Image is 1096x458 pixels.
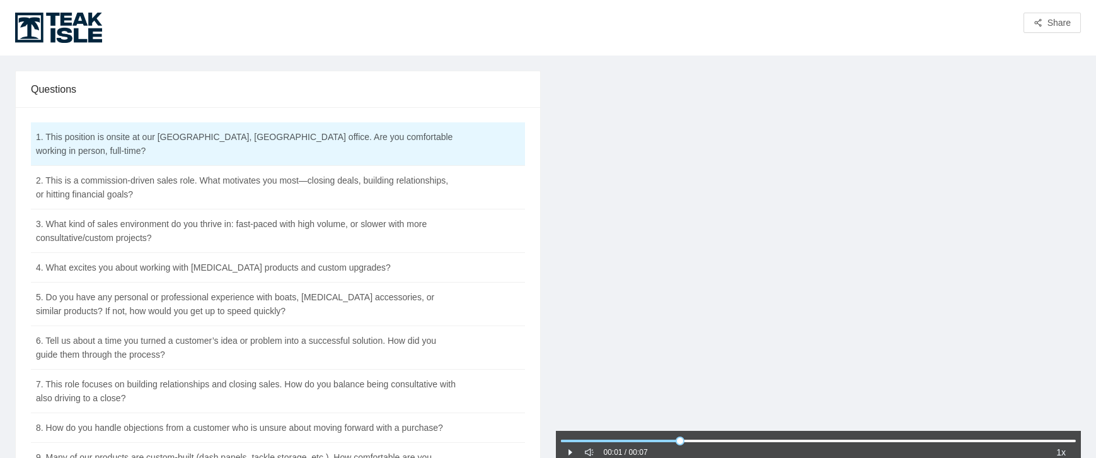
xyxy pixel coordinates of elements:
[31,71,525,107] div: Questions
[31,413,462,443] td: 8. How do you handle objections from a customer who is unsure about moving forward with a purchase?
[1024,13,1081,33] button: share-altShare
[31,122,462,166] td: 1. This position is onsite at our [GEOGRAPHIC_DATA], [GEOGRAPHIC_DATA] office. Are you comfortabl...
[585,448,594,457] span: sound
[31,283,462,326] td: 5. Do you have any personal or professional experience with boats, [MEDICAL_DATA] accessories, or...
[15,13,102,43] img: Teak Isle
[1034,18,1042,28] span: share-alt
[31,209,462,253] td: 3. What kind of sales environment do you thrive in: fast-paced with high volume, or slower with m...
[31,253,462,283] td: 4. What excites you about working with [MEDICAL_DATA] products and custom upgrades?
[566,448,575,457] span: caret-right
[1047,16,1071,30] span: Share
[31,326,462,370] td: 6. Tell us about a time you turned a customer’s idea or problem into a successful solution. How d...
[31,370,462,413] td: 7. This role focuses on building relationships and closing sales. How do you balance being consul...
[31,166,462,209] td: 2. This is a commission-driven sales role. What motivates you most—closing deals, building relati...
